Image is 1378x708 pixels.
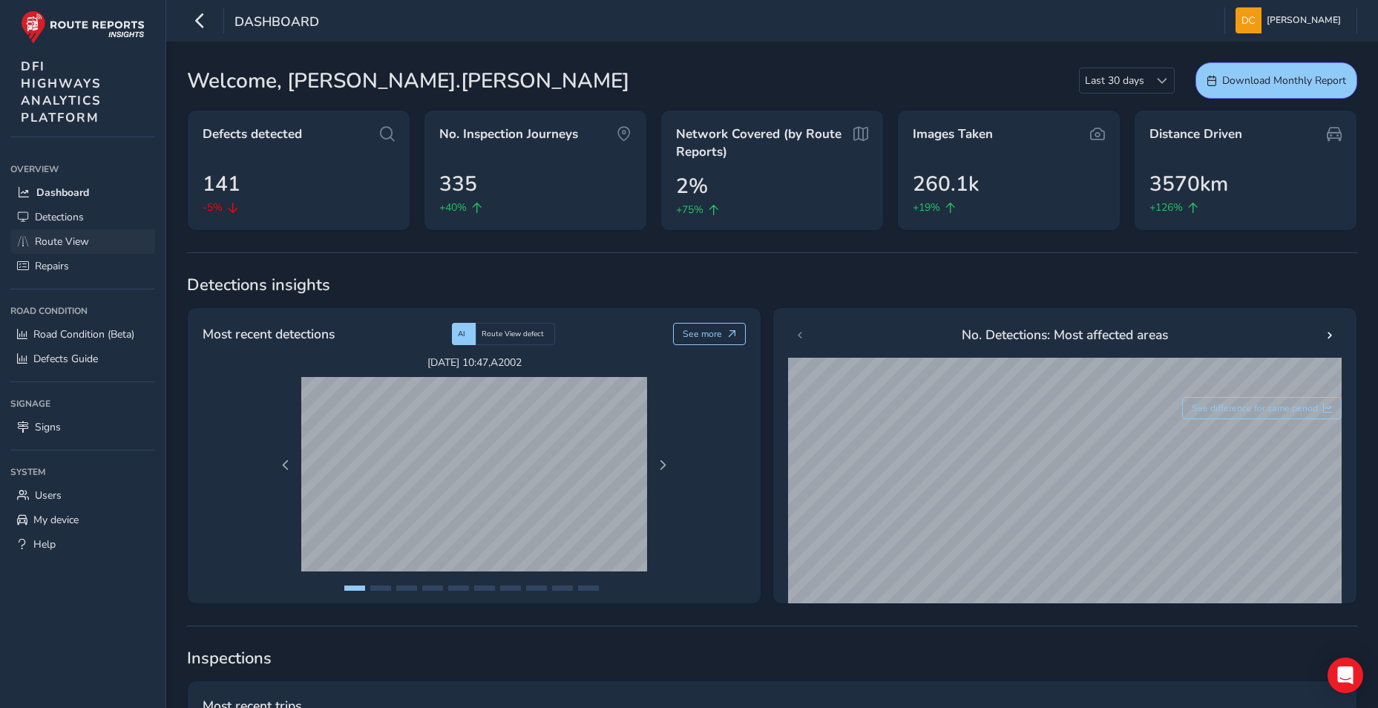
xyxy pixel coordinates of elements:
a: Road Condition (Beta) [10,322,155,347]
button: See difference for same period [1182,397,1342,419]
span: 260.1k [913,168,979,200]
span: Detections [35,210,84,224]
span: Route View defect [482,329,544,339]
span: 2% [676,171,708,202]
button: Page 7 [500,586,521,591]
a: Route View [10,229,155,254]
span: AI [458,329,465,339]
span: Detections insights [187,274,1357,296]
span: Defects Guide [33,352,98,366]
span: Welcome, [PERSON_NAME].[PERSON_NAME] [187,65,629,96]
span: Signs [35,420,61,434]
button: [PERSON_NAME] [1236,7,1346,33]
span: [PERSON_NAME] [1267,7,1341,33]
span: No. Detections: Most affected areas [962,325,1168,344]
span: Route View [35,235,89,249]
span: Inspections [187,647,1357,669]
span: No. Inspection Journeys [439,125,578,143]
span: Dashboard [234,13,319,33]
button: Page 6 [474,586,495,591]
a: Users [10,483,155,508]
span: See more [683,328,722,340]
button: Page 9 [552,586,573,591]
span: +40% [439,200,467,215]
span: DFI HIGHWAYS ANALYTICS PLATFORM [21,58,102,126]
a: Help [10,532,155,557]
a: Repairs [10,254,155,278]
button: Previous Page [275,455,296,476]
span: Network Covered (by Route Reports) [676,125,849,160]
a: Detections [10,205,155,229]
button: See more [673,323,747,345]
div: Road Condition [10,300,155,322]
button: Page 5 [448,586,469,591]
span: +19% [913,200,940,215]
button: Download Monthly Report [1195,62,1357,99]
div: AI [452,323,476,345]
span: Defects detected [203,125,302,143]
a: Signs [10,415,155,439]
span: 335 [439,168,477,200]
span: 141 [203,168,240,200]
div: Signage [10,393,155,415]
span: My device [33,513,79,527]
span: Images Taken [913,125,993,143]
span: Road Condition (Beta) [33,327,134,341]
a: My device [10,508,155,532]
button: Page 3 [396,586,417,591]
button: Page 8 [526,586,547,591]
span: Users [35,488,62,502]
span: 3570km [1149,168,1228,200]
button: Page 10 [578,586,599,591]
a: Dashboard [10,180,155,205]
span: See difference for same period [1192,402,1318,414]
img: rr logo [21,10,145,44]
a: Defects Guide [10,347,155,371]
span: Dashboard [36,186,89,200]
span: +75% [676,202,703,217]
button: Next Page [652,455,673,476]
span: Download Monthly Report [1222,73,1346,88]
div: Overview [10,158,155,180]
span: [DATE] 10:47 , A2002 [301,355,647,370]
span: Distance Driven [1149,125,1242,143]
div: Open Intercom Messenger [1328,658,1363,693]
span: Last 30 days [1080,68,1149,93]
img: diamond-layout [1236,7,1261,33]
button: Page 2 [370,586,391,591]
button: Page 4 [422,586,443,591]
div: System [10,461,155,483]
button: Page 1 [344,586,365,591]
span: -5% [203,200,223,215]
span: Help [33,537,56,551]
span: +126% [1149,200,1183,215]
span: Most recent detections [203,324,335,344]
span: Repairs [35,259,69,273]
div: Route View defect [476,323,555,345]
